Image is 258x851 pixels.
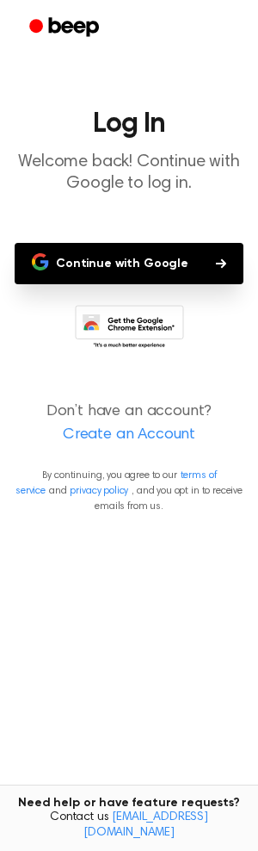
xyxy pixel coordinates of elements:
a: privacy policy [70,486,128,496]
a: Create an Account [17,424,241,447]
h1: Log In [14,110,244,138]
p: By continuing, you agree to our and , and you opt in to receive emails from us. [14,468,244,514]
a: [EMAIL_ADDRESS][DOMAIN_NAME] [83,811,208,839]
a: Beep [17,11,114,45]
p: Don’t have an account? [14,401,244,447]
p: Welcome back! Continue with Google to log in. [14,152,244,195]
button: Continue with Google [15,243,243,284]
span: Contact us [10,811,248,841]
